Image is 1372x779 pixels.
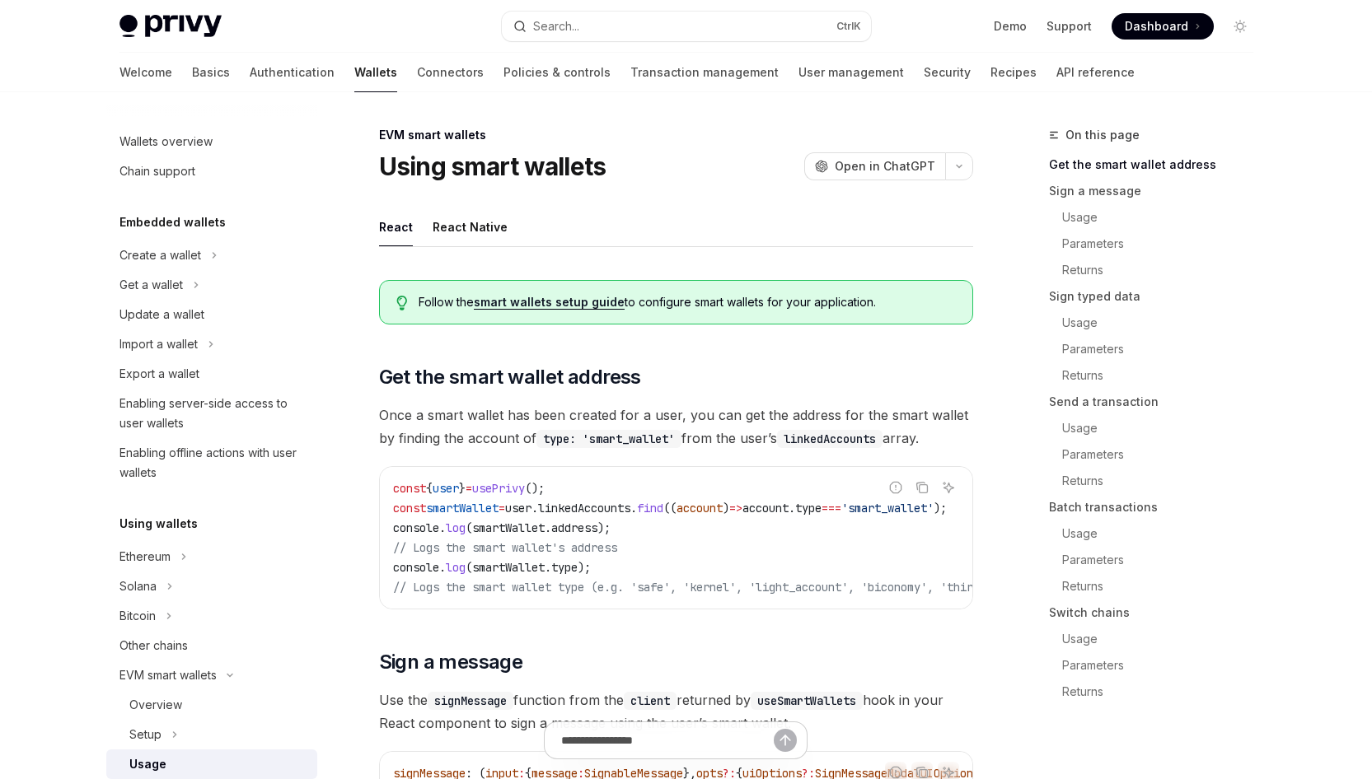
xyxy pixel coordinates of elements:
a: Returns [1049,573,1267,599]
span: Follow the to configure smart wallets for your application. [419,294,955,310]
a: Returns [1049,679,1267,705]
div: Enabling server-side access to user wallets [119,394,307,433]
a: Transaction management [630,53,779,92]
div: Enabling offline actions with user wallets [119,443,307,483]
div: Solana [119,576,157,596]
a: Update a wallet [106,300,317,329]
span: Use the function from the returned by hook in your React component to sign a message using the us... [379,688,973,735]
span: const [393,481,426,496]
span: = [499,501,505,515]
button: Toggle Import a wallet section [106,329,317,359]
span: ); [578,560,591,575]
h1: Using smart wallets [379,152,606,181]
span: } [459,481,466,496]
span: account [742,501,789,515]
div: Ethereum [119,547,171,567]
a: Connectors [417,53,484,92]
button: Toggle Bitcoin section [106,601,317,631]
a: Policies & controls [503,53,611,92]
span: log [446,560,466,575]
span: find [637,501,663,515]
span: (( [663,501,677,515]
div: Chain support [119,161,195,181]
span: === [822,501,841,515]
svg: Tip [396,296,408,310]
span: linkedAccounts [538,501,630,515]
a: Other chains [106,631,317,660]
span: . [789,501,795,515]
span: // Logs the smart wallet type (e.g. 'safe', 'kernel', 'light_account', 'biconomy', 'thirdweb', 'c... [393,580,1178,595]
span: smartWallet [426,501,499,515]
span: . [545,560,551,575]
span: ); [934,501,947,515]
a: Basics [192,53,230,92]
div: Wallets overview [119,132,213,152]
a: Usage [106,749,317,779]
span: (); [525,481,545,496]
a: Parameters [1049,336,1267,362]
a: Returns [1049,257,1267,283]
div: Get a wallet [119,275,183,295]
code: client [624,692,677,710]
h5: Using wallets [119,514,198,534]
code: linkedAccounts [777,430,883,448]
a: Security [924,53,971,92]
div: EVM smart wallets [119,665,217,685]
span: ) [723,501,729,515]
span: On this page [1065,125,1140,145]
button: Toggle Create a wallet section [106,240,317,270]
div: Update a wallet [119,305,204,324]
a: smart wallets setup guide [474,295,625,310]
div: Usage [129,754,166,774]
a: Parameters [1049,547,1267,573]
span: . [439,520,446,535]
span: type [795,501,822,515]
a: Sign typed data [1049,283,1267,310]
span: Once a smart wallet has been created for a user, you can get the address for the smart wallet by ... [379,403,973,450]
span: ); [597,520,611,535]
div: Import a wallet [119,334,198,354]
div: Bitcoin [119,606,156,626]
div: EVM smart wallets [379,127,973,143]
span: = [466,481,472,496]
input: Ask a question... [561,722,774,758]
a: Parameters [1049,441,1267,468]
a: Usage [1049,310,1267,336]
a: API reference [1056,53,1135,92]
a: Returns [1049,468,1267,494]
span: { [426,481,433,496]
div: Create a wallet [119,245,201,265]
button: Copy the contents from the code block [911,477,933,498]
span: Sign a message [379,649,523,675]
img: light logo [119,15,222,38]
a: Batch transactions [1049,494,1267,520]
span: Dashboard [1125,18,1188,35]
a: Welcome [119,53,172,92]
a: Switch chains [1049,599,1267,626]
a: Returns [1049,362,1267,389]
button: Toggle Solana section [106,571,317,601]
span: => [729,501,742,515]
button: Toggle Setup section [106,720,317,749]
div: Other chains [119,636,188,655]
a: Usage [1049,626,1267,652]
a: Usage [1049,520,1267,547]
span: . [439,560,446,575]
span: console [393,560,439,575]
span: account [677,501,723,515]
span: . [630,501,637,515]
a: Overview [106,690,317,720]
span: smartWallet [472,560,545,575]
button: Toggle EVM smart wallets section [106,660,317,690]
button: Toggle Ethereum section [106,542,317,571]
span: Open in ChatGPT [835,158,935,175]
button: Open search [502,12,871,41]
a: Chain support [106,156,317,186]
button: Ask AI [938,477,959,498]
span: . [531,501,538,515]
button: Toggle Get a wallet section [106,270,317,300]
span: user [505,501,531,515]
span: address [551,520,597,535]
span: // Logs the smart wallet's address [393,540,617,555]
span: smartWallet [472,520,545,535]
